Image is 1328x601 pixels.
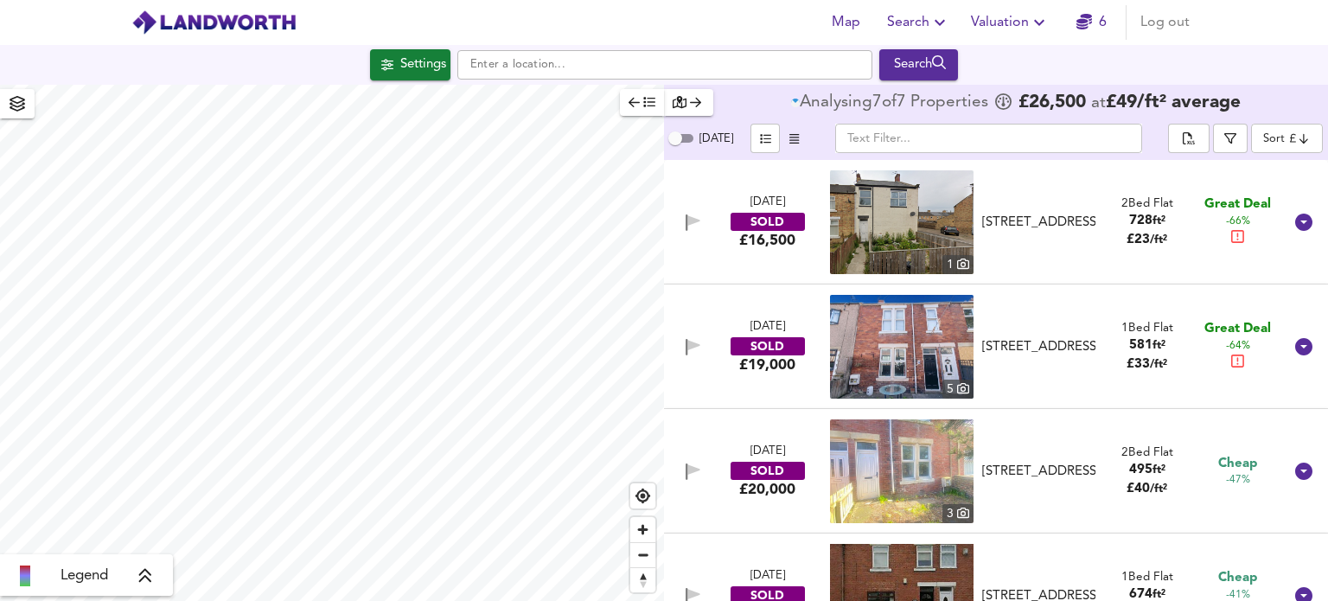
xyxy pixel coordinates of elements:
div: £16,500 [739,231,795,250]
div: 42 Ariel Street, NE63 9EZ [975,463,1102,481]
span: 674 [1129,588,1152,601]
input: Enter a location... [457,50,872,80]
a: property thumbnail 5 [830,295,974,399]
div: [DATE] [750,319,785,336]
img: property thumbnail [830,419,974,523]
div: Settings [400,54,446,76]
button: Valuation [964,5,1057,40]
button: Map [818,5,873,40]
div: [DATE]SOLD£16,500 property thumbnail 1 [STREET_ADDRESS]2Bed Flat728ft²£23/ft² Great Deal-66% [664,160,1328,285]
span: Great Deal [1204,320,1271,338]
button: Reset bearing to north [630,567,655,592]
div: 81a Juliet Street, NE63 9EA [975,214,1102,232]
div: [STREET_ADDRESS] [982,214,1095,232]
span: at [1091,95,1106,112]
button: Find my location [630,483,655,508]
span: Cheap [1218,569,1257,587]
div: split button [1168,124,1210,153]
span: Map [825,10,866,35]
input: Text Filter... [835,124,1142,153]
span: [DATE] [699,133,733,144]
img: property thumbnail [830,295,974,399]
a: 6 [1076,10,1107,35]
span: £ 26,500 [1018,94,1086,112]
button: 6 [1063,5,1119,40]
div: Click to configure Search Settings [370,49,450,80]
span: 495 [1129,464,1152,476]
span: ft² [1152,464,1165,476]
div: 1 Bed Flat [1121,320,1173,336]
span: / ft² [1150,359,1167,370]
span: £ 40 [1127,483,1167,496]
div: 5 [942,380,974,399]
span: -66% [1226,214,1250,229]
div: 36 Ariel Street, NE63 9EZ [975,338,1102,356]
div: [DATE] [750,195,785,211]
span: Great Deal [1204,195,1271,214]
button: Zoom in [630,517,655,542]
div: 2 Bed Flat [1121,444,1173,461]
button: Log out [1133,5,1197,40]
img: logo [131,10,297,35]
span: 728 [1129,214,1152,227]
div: Search [884,54,954,76]
div: £19,000 [739,355,795,374]
div: [STREET_ADDRESS] [982,338,1095,356]
div: £20,000 [739,480,795,499]
span: ft² [1152,589,1165,600]
div: [DATE] [750,568,785,585]
span: Reset bearing to north [630,568,655,592]
span: 7 [897,94,906,112]
button: Search [880,5,957,40]
button: Zoom out [630,542,655,567]
div: [DATE]SOLD£19,000 property thumbnail 5 [STREET_ADDRESS]1Bed Flat581ft²£33/ft² Great Deal-64% [664,285,1328,409]
span: Zoom out [630,543,655,567]
div: 1 Bed Flat [1121,569,1173,585]
span: Legend [61,566,108,586]
div: [STREET_ADDRESS] [982,463,1095,481]
div: Analysing [800,94,872,112]
div: 2 Bed Flat [1121,195,1173,212]
svg: Show Details [1293,336,1314,357]
span: £ 33 [1127,358,1167,371]
div: [DATE] [750,444,785,460]
span: Log out [1140,10,1190,35]
span: ft² [1152,340,1165,351]
span: / ft² [1150,483,1167,495]
span: Search [887,10,950,35]
a: property thumbnail 3 [830,419,974,523]
span: Valuation [971,10,1050,35]
div: 1 [942,255,974,274]
span: 581 [1129,339,1152,352]
div: Run Your Search [879,49,958,80]
svg: Show Details [1293,461,1314,482]
div: Sort [1251,124,1323,153]
span: -64% [1226,339,1250,354]
a: property thumbnail 1 [830,170,974,274]
div: SOLD [731,213,805,231]
button: Search [879,49,958,80]
span: £ 49 / ft² average [1106,93,1241,112]
span: Cheap [1218,455,1257,473]
span: -47% [1226,473,1250,488]
span: / ft² [1150,234,1167,246]
img: property thumbnail [830,170,974,274]
div: of Propert ies [791,94,993,112]
span: ft² [1152,215,1165,227]
div: SOLD [731,337,805,355]
div: Sort [1263,131,1285,147]
div: [DATE]SOLD£20,000 property thumbnail 3 [STREET_ADDRESS]2Bed Flat495ft²£40/ft² Cheap-47% [664,409,1328,534]
div: 3 [942,504,974,523]
div: SOLD [731,462,805,480]
span: £ 23 [1127,233,1167,246]
button: Settings [370,49,450,80]
svg: Show Details [1293,212,1314,233]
